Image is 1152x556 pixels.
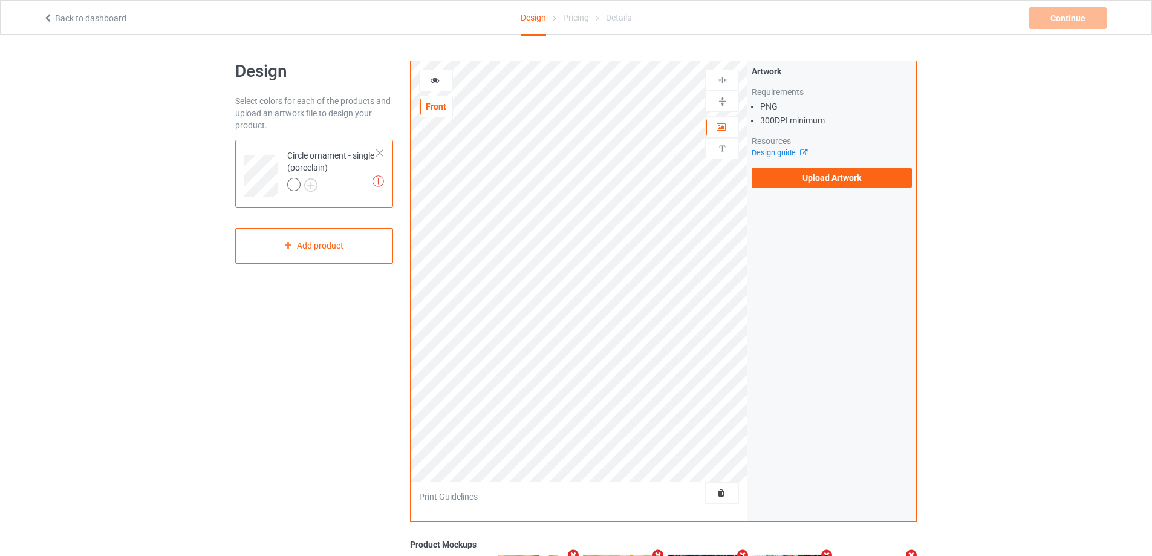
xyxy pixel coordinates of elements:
[420,100,452,113] div: Front
[760,100,912,113] li: PNG
[717,74,728,86] img: svg%3E%0A
[521,1,546,36] div: Design
[43,13,126,23] a: Back to dashboard
[373,175,384,187] img: exclamation icon
[304,178,317,192] img: svg+xml;base64,PD94bWwgdmVyc2lvbj0iMS4wIiBlbmNvZGluZz0iVVRGLTgiPz4KPHN2ZyB3aWR0aD0iMjJweCIgaGVpZ2...
[752,148,807,157] a: Design guide
[235,140,393,208] div: Circle ornament - single (porcelain)
[717,96,728,107] img: svg%3E%0A
[752,65,912,77] div: Artwork
[419,491,478,503] div: Print Guidelines
[752,86,912,98] div: Requirements
[760,114,912,126] li: 300 DPI minimum
[717,143,728,154] img: svg%3E%0A
[235,95,393,131] div: Select colors for each of the products and upload an artwork file to design your product.
[606,1,631,34] div: Details
[235,61,393,82] h1: Design
[563,1,589,34] div: Pricing
[410,538,917,551] div: Product Mockups
[752,135,912,147] div: Resources
[752,168,912,188] label: Upload Artwork
[235,228,393,264] div: Add product
[287,149,377,191] div: Circle ornament - single (porcelain)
